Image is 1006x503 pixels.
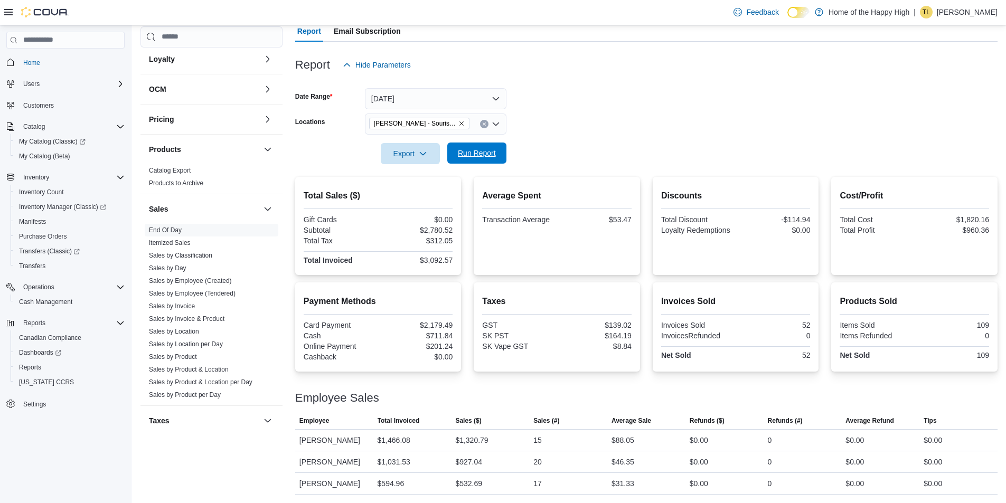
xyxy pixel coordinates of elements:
div: $1,031.53 [378,455,410,468]
span: Users [23,80,40,88]
h2: Products Sold [840,295,989,308]
span: Inventory Count [15,186,125,198]
span: Sales by Classification [149,251,212,260]
div: Transaction Average [482,215,554,224]
a: Products to Archive [149,179,203,187]
div: -$114.94 [738,215,810,224]
div: $88.05 [612,434,634,447]
input: Dark Mode [787,7,810,18]
button: My Catalog (Beta) [11,149,129,164]
span: Refunds (#) [768,416,803,425]
label: Locations [295,118,325,126]
a: Sales by Location per Day [149,340,223,348]
div: Total Discount [661,215,734,224]
span: Manifests [15,215,125,228]
span: Feedback [746,7,778,17]
button: Products [261,143,274,156]
button: Taxes [261,414,274,427]
span: Inventory Count [19,188,64,196]
button: Manifests [11,214,129,229]
button: Catalog [2,119,129,134]
span: Sales by Location [149,327,199,336]
button: [US_STATE] CCRS [11,375,129,390]
div: $1,466.08 [378,434,410,447]
div: 109 [917,351,989,359]
a: Sales by Product & Location [149,366,229,373]
button: Reports [11,360,129,375]
button: Pricing [261,113,274,126]
div: Gift Cards [304,215,376,224]
a: Manifests [15,215,50,228]
div: $8.84 [559,342,632,350]
span: Cash Management [19,298,72,306]
span: Employee [299,416,330,425]
div: $0.00 [924,455,942,468]
span: Hide Parameters [355,60,411,70]
div: Cash [304,331,376,340]
button: Users [2,77,129,91]
button: Purchase Orders [11,229,129,244]
a: Home [19,56,44,69]
button: Canadian Compliance [11,330,129,345]
div: 0 [768,434,772,447]
span: Manifests [19,217,46,226]
span: Average Sale [612,416,651,425]
div: $139.02 [559,321,632,329]
div: $711.84 [380,331,453,340]
h2: Invoices Sold [661,295,811,308]
span: Total Invoiced [378,416,420,425]
span: Report [297,21,321,42]
div: $1,820.16 [917,215,989,224]
a: Sales by Employee (Created) [149,277,232,284]
h3: Employee Sales [295,392,379,404]
div: $532.69 [455,477,482,490]
a: Sales by Product [149,353,197,360]
button: Loyalty [149,54,259,64]
h3: Loyalty [149,54,175,64]
div: $0.00 [845,434,864,447]
a: Sales by Day [149,264,186,272]
span: Sales by Employee (Tendered) [149,289,236,298]
button: Sales [149,204,259,214]
button: Export [381,143,440,164]
div: Card Payment [304,321,376,329]
span: Reports [15,361,125,374]
button: Home [2,55,129,70]
span: Customers [19,99,125,112]
img: Cova [21,7,69,17]
div: Tammy Lacharite [920,6,933,18]
span: Sales by Invoice [149,302,195,310]
span: Export [387,143,434,164]
a: Customers [19,99,58,112]
div: $46.35 [612,455,634,468]
span: Sales by Invoice & Product [149,315,224,323]
p: | [914,6,916,18]
span: Settings [23,400,46,409]
div: $2,780.52 [380,226,453,234]
h2: Total Sales ($) [304,189,453,202]
span: Settings [19,397,125,410]
div: $0.00 [738,226,810,234]
strong: Total Invoiced [304,256,353,264]
button: Customers [2,98,129,113]
button: Transfers [11,259,129,273]
span: Transfers (Classic) [19,247,80,255]
label: Date Range [295,92,333,101]
a: Itemized Sales [149,239,191,246]
button: OCM [149,84,259,94]
button: Operations [2,280,129,295]
button: Loyalty [261,53,274,65]
div: $312.05 [380,236,453,245]
span: TL [923,6,930,18]
a: Reports [15,361,45,374]
span: Average Refund [845,416,894,425]
a: [US_STATE] CCRS [15,376,78,388]
a: Feedback [729,2,783,23]
div: Total Cost [840,215,912,224]
div: GST [482,321,554,329]
button: Cash Management [11,295,129,309]
button: Sales [261,203,274,215]
h3: Pricing [149,114,174,125]
div: Items Refunded [840,331,912,340]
